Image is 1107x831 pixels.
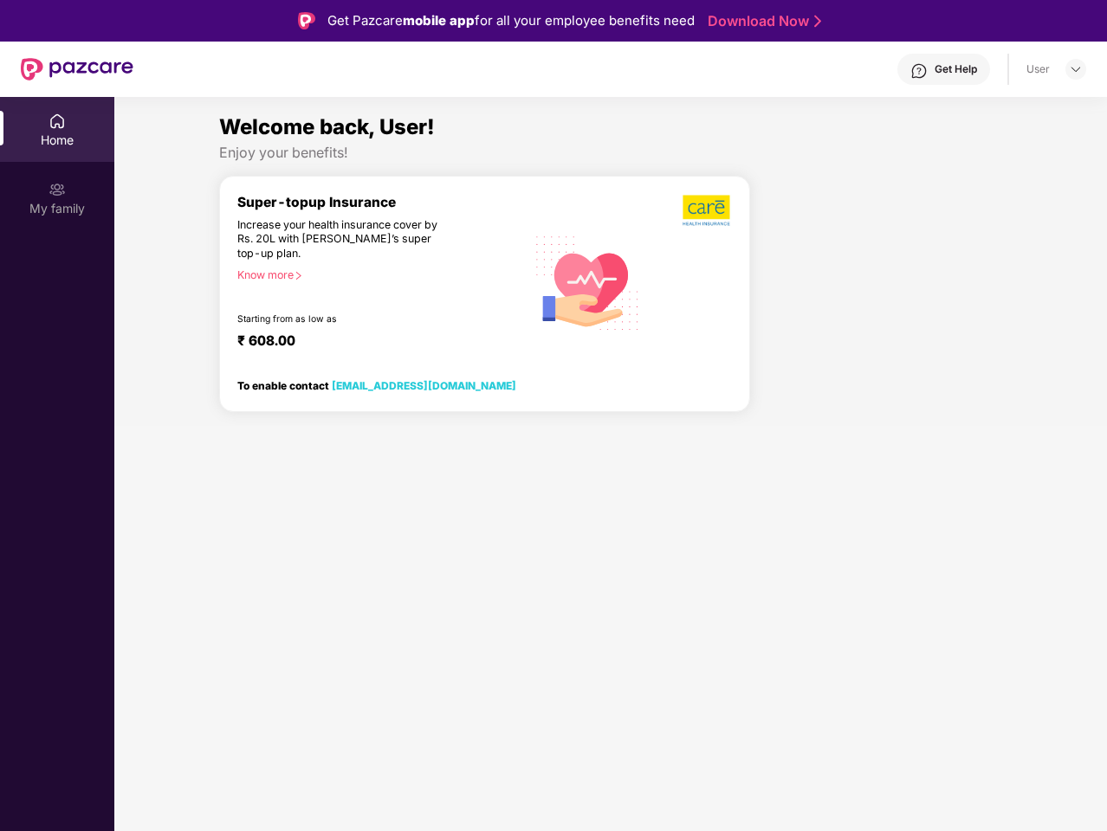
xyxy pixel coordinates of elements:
[403,12,475,29] strong: mobile app
[327,10,695,31] div: Get Pazcare for all your employee benefits need
[526,219,650,345] img: svg+xml;base64,PHN2ZyB4bWxucz0iaHR0cDovL3d3dy53My5vcmcvMjAwMC9zdmciIHhtbG5zOnhsaW5rPSJodHRwOi8vd3...
[237,313,452,325] div: Starting from as low as
[237,379,516,391] div: To enable contact
[237,332,508,353] div: ₹ 608.00
[49,181,66,198] img: svg+xml;base64,PHN2ZyB3aWR0aD0iMjAiIGhlaWdodD0iMjAiIHZpZXdCb3g9IjAgMCAyMCAyMCIgZmlsbD0ibm9uZSIgeG...
[294,271,303,280] span: right
[708,12,816,30] a: Download Now
[683,194,732,227] img: b5dec4f62d2307b9de63beb79f102df3.png
[298,12,315,29] img: Logo
[237,194,526,210] div: Super-topup Insurance
[814,12,821,30] img: Stroke
[219,114,435,139] span: Welcome back, User!
[332,379,516,392] a: [EMAIL_ADDRESS][DOMAIN_NAME]
[1069,62,1083,76] img: svg+xml;base64,PHN2ZyBpZD0iRHJvcGRvd24tMzJ4MzIiIHhtbG5zPSJodHRwOi8vd3d3LnczLm9yZy8yMDAwL3N2ZyIgd2...
[219,144,1002,162] div: Enjoy your benefits!
[1026,62,1050,76] div: User
[935,62,977,76] div: Get Help
[237,268,515,280] div: Know more
[237,218,451,261] div: Increase your health insurance cover by Rs. 20L with [PERSON_NAME]’s super top-up plan.
[49,113,66,130] img: svg+xml;base64,PHN2ZyBpZD0iSG9tZSIgeG1sbnM9Imh0dHA6Ly93d3cudzMub3JnLzIwMDAvc3ZnIiB3aWR0aD0iMjAiIG...
[21,58,133,81] img: New Pazcare Logo
[910,62,928,80] img: svg+xml;base64,PHN2ZyBpZD0iSGVscC0zMngzMiIgeG1sbnM9Imh0dHA6Ly93d3cudzMub3JnLzIwMDAvc3ZnIiB3aWR0aD...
